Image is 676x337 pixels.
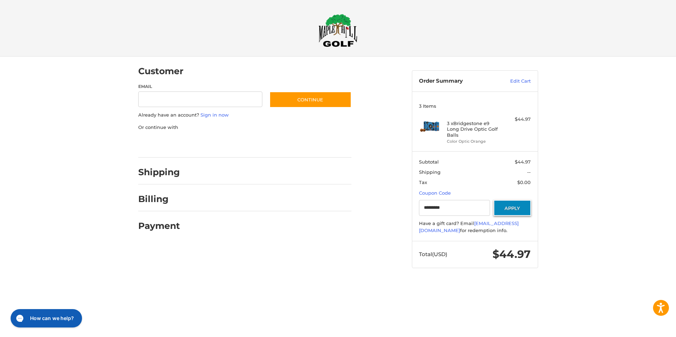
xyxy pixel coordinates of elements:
[419,200,490,216] input: Gift Certificate or Coupon Code
[196,138,249,150] iframe: PayPal-paylater
[138,167,180,178] h2: Shipping
[447,120,501,138] h4: 3 x Bridgestone e9 Long Drive Optic Golf Balls
[419,190,451,196] a: Coupon Code
[138,112,351,119] p: Already have an account?
[419,169,441,175] span: Shipping
[419,220,519,233] a: [EMAIL_ADDRESS][DOMAIN_NAME]
[319,14,357,47] img: Maple Hill Golf
[200,112,229,118] a: Sign in now
[419,220,531,234] div: Have a gift card? Email for redemption info.
[136,138,189,150] iframe: PayPal-paypal
[515,159,531,165] span: $44.97
[269,91,351,108] button: Continue
[138,194,180,205] h2: Billing
[419,179,427,185] span: Tax
[447,138,501,144] li: Color Optic Orange
[419,103,531,109] h3: 3 Items
[138,66,183,77] h2: Customer
[138,124,351,131] p: Or continue with
[256,138,309,150] iframe: PayPal-venmo
[517,179,531,185] span: $0.00
[138,83,263,90] label: Email
[138,220,180,231] h2: Payment
[7,307,84,330] iframe: Gorgias live chat messenger
[493,248,531,261] span: $44.97
[419,251,447,258] span: Total (USD)
[494,200,531,216] button: Apply
[495,78,531,85] a: Edit Cart
[419,159,439,165] span: Subtotal
[527,169,531,175] span: --
[419,78,495,85] h3: Order Summary
[503,116,531,123] div: $44.97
